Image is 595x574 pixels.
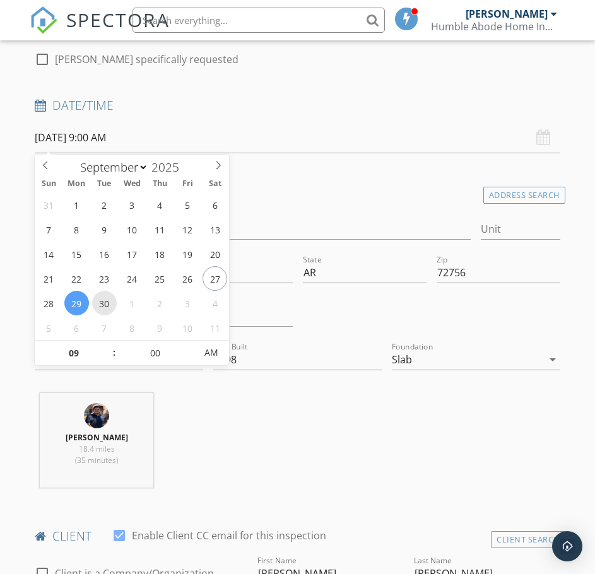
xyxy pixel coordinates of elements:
[92,217,117,242] span: September 9, 2025
[466,8,548,20] div: [PERSON_NAME]
[203,291,227,315] span: October 4, 2025
[552,531,582,561] div: Open Intercom Messenger
[64,315,89,340] span: October 6, 2025
[148,291,172,315] span: October 2, 2025
[175,291,199,315] span: October 3, 2025
[90,180,118,188] span: Tue
[194,340,229,365] span: Click to toggle
[35,528,560,544] h4: client
[37,217,61,242] span: September 7, 2025
[30,17,170,44] a: SPECTORA
[545,352,560,367] i: arrow_drop_down
[92,315,117,340] span: October 7, 2025
[35,122,560,153] input: Select date
[75,455,118,466] span: (35 minutes)
[148,192,172,217] span: September 4, 2025
[64,266,89,291] span: September 22, 2025
[92,242,117,266] span: September 16, 2025
[146,180,174,188] span: Thu
[62,180,90,188] span: Mon
[37,266,61,291] span: September 21, 2025
[203,217,227,242] span: September 13, 2025
[37,315,61,340] span: October 5, 2025
[35,184,560,200] h4: Location
[37,291,61,315] span: September 28, 2025
[120,242,144,266] span: September 17, 2025
[64,242,89,266] span: September 15, 2025
[175,315,199,340] span: October 10, 2025
[203,242,227,266] span: September 20, 2025
[64,217,89,242] span: September 8, 2025
[118,180,146,188] span: Wed
[148,242,172,266] span: September 18, 2025
[64,192,89,217] span: September 1, 2025
[483,187,565,204] div: Address Search
[64,291,89,315] span: September 29, 2025
[175,217,199,242] span: September 12, 2025
[37,242,61,266] span: September 14, 2025
[203,315,227,340] span: October 11, 2025
[92,266,117,291] span: September 23, 2025
[392,354,412,365] div: Slab
[175,266,199,291] span: September 26, 2025
[30,6,57,34] img: The Best Home Inspection Software - Spectora
[120,291,144,315] span: October 1, 2025
[66,432,128,443] strong: [PERSON_NAME]
[37,192,61,217] span: August 31, 2025
[133,8,385,33] input: Search everything...
[79,443,115,454] span: 18.4 miles
[431,20,557,33] div: Humble Abode Home Inspections
[120,266,144,291] span: September 24, 2025
[35,97,560,114] h4: Date/Time
[148,315,172,340] span: October 9, 2025
[175,242,199,266] span: September 19, 2025
[112,340,116,365] span: :
[148,217,172,242] span: September 11, 2025
[201,180,229,188] span: Sat
[92,291,117,315] span: September 30, 2025
[132,529,326,542] label: Enable Client CC email for this inspection
[66,6,170,33] span: SPECTORA
[175,192,199,217] span: September 5, 2025
[491,531,565,548] div: Client Search
[35,180,62,188] span: Sun
[120,315,144,340] span: October 8, 2025
[148,159,190,175] input: Year
[203,266,227,291] span: September 27, 2025
[120,217,144,242] span: September 10, 2025
[92,192,117,217] span: September 2, 2025
[84,403,109,428] img: img_3225.jpeg
[120,192,144,217] span: September 3, 2025
[55,53,239,66] label: [PERSON_NAME] specifically requested
[148,266,172,291] span: September 25, 2025
[174,180,201,188] span: Fri
[203,192,227,217] span: September 6, 2025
